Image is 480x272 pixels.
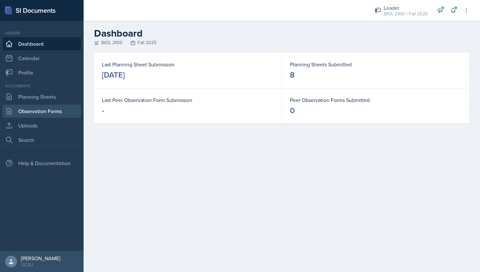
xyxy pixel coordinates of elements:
[3,66,81,79] a: Profile
[94,39,470,46] div: BIOL 2100 Fall 2025
[3,83,81,89] div: Documents
[21,262,60,268] div: GCSU
[290,70,295,80] div: 8
[290,60,462,68] dt: Planning Sheets Submitted
[384,4,428,12] div: Leader
[102,96,274,104] dt: Last Peer Observation Form Submission
[102,70,125,80] div: [DATE]
[290,105,295,116] div: 0
[102,60,274,68] dt: Last Planning Sheet Submission
[290,96,462,104] dt: Peer Observation Forms Submitted
[3,30,81,36] div: Leader
[94,27,470,39] h2: Dashboard
[3,52,81,65] a: Calendar
[21,255,60,262] div: [PERSON_NAME]
[102,105,104,116] div: -
[3,133,81,146] a: Search
[384,10,428,17] div: BIOL 2100 / Fall 2025
[3,105,81,118] a: Observation Forms
[3,37,81,50] a: Dashboard
[3,119,81,132] a: Uploads
[3,157,81,170] div: Help & Documentation
[3,90,81,103] a: Planning Sheets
